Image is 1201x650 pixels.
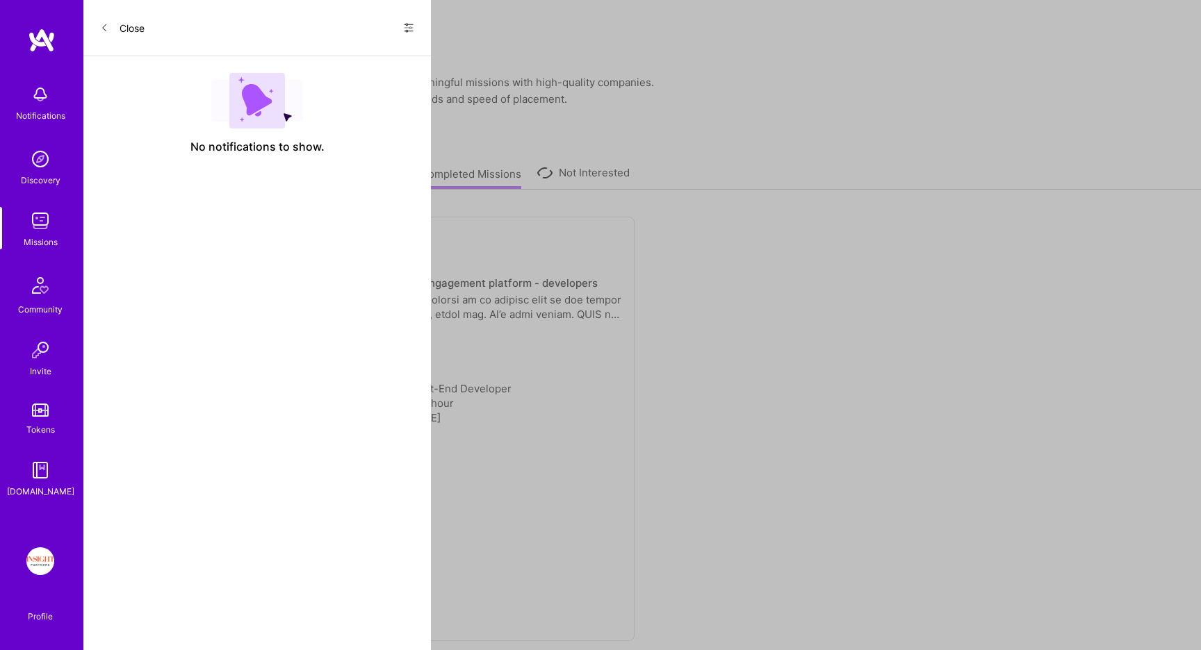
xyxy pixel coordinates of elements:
[26,336,54,364] img: Invite
[32,403,49,417] img: tokens
[211,73,303,128] img: empty
[100,17,145,39] button: Close
[190,140,325,154] span: No notifications to show.
[21,173,60,187] div: Discovery
[24,269,57,302] img: Community
[26,81,54,108] img: bell
[18,302,63,317] div: Community
[26,547,54,575] img: Insight Partners: Data & AI - Sourcing
[30,364,51,378] div: Invite
[26,422,55,437] div: Tokens
[23,594,58,622] a: Profile
[26,145,54,173] img: discovery
[28,609,53,622] div: Profile
[23,547,58,575] a: Insight Partners: Data & AI - Sourcing
[7,484,74,499] div: [DOMAIN_NAME]
[28,28,56,53] img: logo
[26,207,54,235] img: teamwork
[24,235,58,249] div: Missions
[16,108,65,123] div: Notifications
[26,456,54,484] img: guide book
